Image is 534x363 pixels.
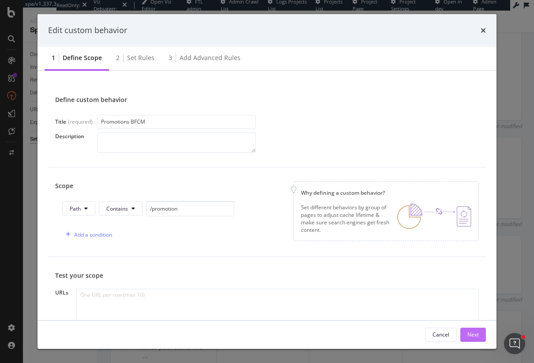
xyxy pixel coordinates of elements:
div: Set different behaviors by group of pages to adjust cache lifetime & make sure search engines get... [301,204,390,234]
span: Contains [106,205,128,212]
div: 3 [169,53,172,62]
iframe: Intercom live chat [504,333,525,354]
div: modal [38,14,496,349]
div: Test your scope [55,271,479,280]
div: 2 [116,53,120,62]
button: Contains [99,201,143,216]
div: Set rules [127,53,154,62]
div: Cancel [432,331,449,338]
button: Path [62,201,95,216]
div: Define custom behavior [55,95,479,104]
button: Cancel [425,328,457,342]
div: Add a condition [74,231,112,238]
div: Define scope [63,53,102,62]
img: DEDJSpvk.png [397,204,471,229]
div: (required) [68,118,93,125]
div: URLs [55,289,76,296]
button: Next [460,328,486,342]
div: times [481,25,486,36]
div: Next [467,331,479,338]
div: Why defining a custom behavior? [301,189,471,197]
div: Scope [55,181,234,190]
div: Add advanced rules [180,53,241,62]
span: Path [70,205,81,212]
div: Edit custom behavior [48,25,127,36]
div: Title [55,118,66,125]
div: Description [55,132,97,140]
div: 1 [52,53,55,62]
button: Add a condition [62,227,112,242]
